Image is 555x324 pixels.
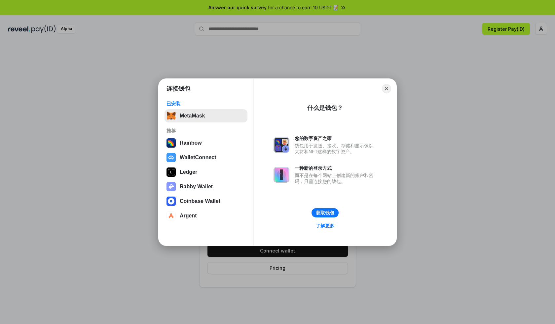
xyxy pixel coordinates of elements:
[312,221,338,230] a: 了解更多
[274,167,289,183] img: svg+xml,%3Csvg%20xmlns%3D%22http%3A%2F%2Fwww.w3.org%2F2000%2Fsvg%22%20fill%3D%22none%22%20viewBox...
[166,211,176,220] img: svg+xml,%3Csvg%20width%3D%2228%22%20height%3D%2228%22%20viewBox%3D%220%200%2028%2028%22%20fill%3D...
[180,198,220,204] div: Coinbase Wallet
[165,136,247,150] button: Rainbow
[166,197,176,206] img: svg+xml,%3Csvg%20width%3D%2228%22%20height%3D%2228%22%20viewBox%3D%220%200%2028%2028%22%20fill%3D...
[295,165,377,171] div: 一种新的登录方式
[274,137,289,153] img: svg+xml,%3Csvg%20xmlns%3D%22http%3A%2F%2Fwww.w3.org%2F2000%2Fsvg%22%20fill%3D%22none%22%20viewBox...
[166,138,176,148] img: svg+xml,%3Csvg%20width%3D%22120%22%20height%3D%22120%22%20viewBox%3D%220%200%20120%20120%22%20fil...
[316,223,334,229] div: 了解更多
[295,143,377,155] div: 钱包用于发送、接收、存储和显示像以太坊和NFT这样的数字资产。
[165,195,247,208] button: Coinbase Wallet
[382,84,391,93] button: Close
[180,113,205,119] div: MetaMask
[180,184,213,190] div: Rabby Wallet
[180,155,216,161] div: WalletConnect
[166,153,176,162] img: svg+xml,%3Csvg%20width%3D%2228%22%20height%3D%2228%22%20viewBox%3D%220%200%2028%2028%22%20fill%3D...
[165,209,247,222] button: Argent
[180,169,197,175] div: Ledger
[180,140,202,146] div: Rainbow
[166,85,190,93] h1: 连接钱包
[165,109,247,122] button: MetaMask
[166,128,245,134] div: 推荐
[295,172,377,184] div: 而不是在每个网站上创建新的账户和密码，只需连接您的钱包。
[316,210,334,216] div: 获取钱包
[166,101,245,107] div: 已安装
[166,167,176,177] img: svg+xml,%3Csvg%20xmlns%3D%22http%3A%2F%2Fwww.w3.org%2F2000%2Fsvg%22%20width%3D%2228%22%20height%3...
[180,213,197,219] div: Argent
[166,111,176,120] img: svg+xml,%3Csvg%20fill%3D%22none%22%20height%3D%2233%22%20viewBox%3D%220%200%2035%2033%22%20width%...
[307,104,343,112] div: 什么是钱包？
[295,135,377,141] div: 您的数字资产之家
[165,165,247,179] button: Ledger
[312,208,339,217] button: 获取钱包
[166,182,176,191] img: svg+xml,%3Csvg%20xmlns%3D%22http%3A%2F%2Fwww.w3.org%2F2000%2Fsvg%22%20fill%3D%22none%22%20viewBox...
[165,180,247,193] button: Rabby Wallet
[165,151,247,164] button: WalletConnect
